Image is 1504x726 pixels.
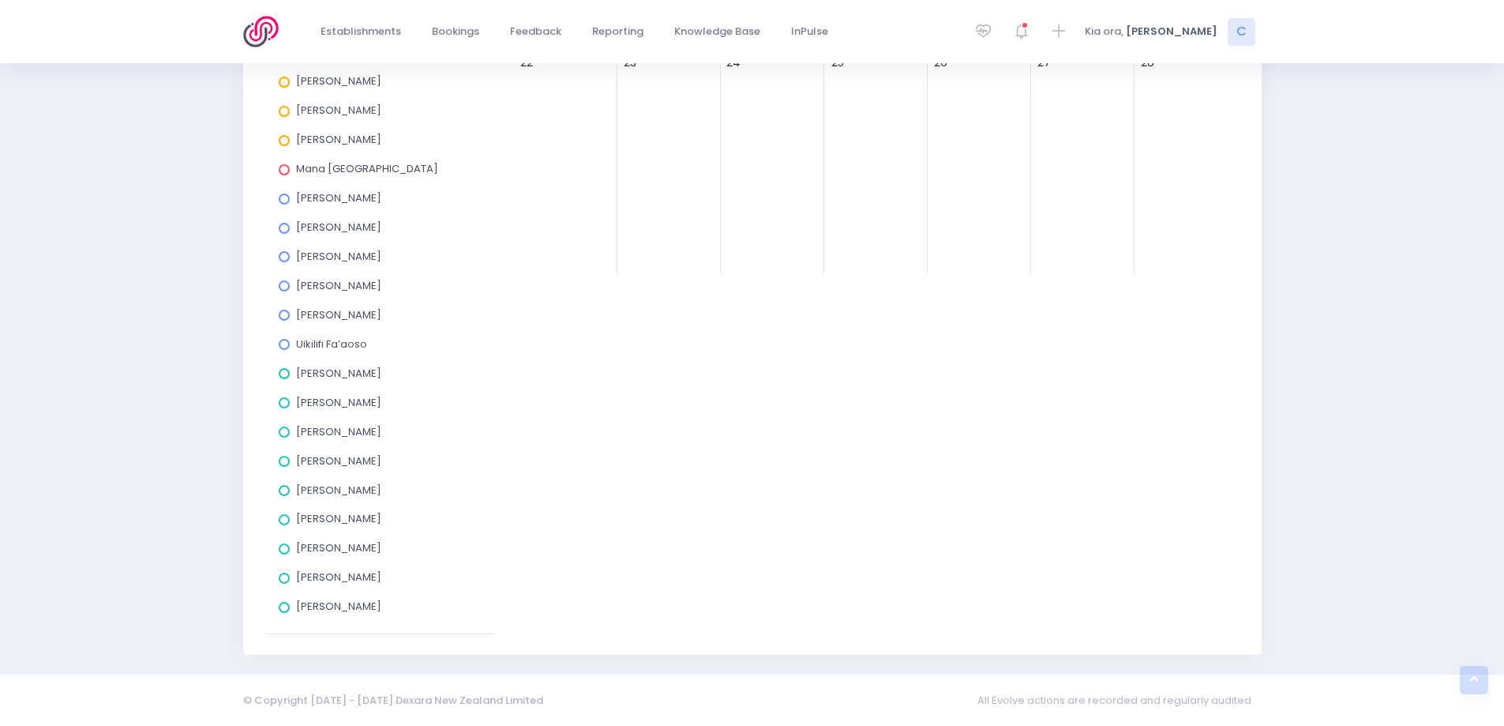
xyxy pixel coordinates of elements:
a: Establishments [308,17,414,47]
span: Bookings [432,24,479,39]
span: [PERSON_NAME] [296,278,381,293]
span: [PERSON_NAME] [296,103,381,118]
img: Logo [243,16,288,47]
span: Mana [GEOGRAPHIC_DATA] [296,161,438,176]
span: [PERSON_NAME] [1126,24,1217,39]
span: All Evolve actions are recorded and regularly audited. [977,685,1262,716]
a: Knowledge Base [662,17,774,47]
span: InPulse [791,24,828,39]
a: InPulse [778,17,842,47]
a: Feedback [497,17,575,47]
span: Knowledge Base [674,24,760,39]
span: [PERSON_NAME] [296,511,381,526]
span: [PERSON_NAME] [296,220,381,235]
span: © Copyright [DATE] - [DATE] Dexara New Zealand Limited [243,693,543,708]
span: [PERSON_NAME] [296,366,381,381]
span: [PERSON_NAME] [296,73,381,88]
span: Feedback [510,24,561,39]
span: [PERSON_NAME] [296,424,381,439]
span: [PERSON_NAME] [296,395,381,410]
span: [PERSON_NAME] [296,599,381,614]
a: Bookings [419,17,493,47]
span: [PERSON_NAME] [296,570,381,585]
span: Establishments [321,24,401,39]
span: [PERSON_NAME] [296,540,381,555]
span: [PERSON_NAME] [296,190,381,205]
span: Reporting [592,24,643,39]
span: Kia ora, [1085,24,1123,39]
span: C [1228,18,1255,46]
a: Reporting [579,17,657,47]
span: [PERSON_NAME] [296,249,381,264]
span: [PERSON_NAME] [296,453,381,468]
span: [PERSON_NAME] [296,483,381,498]
span: [PERSON_NAME] [296,307,381,322]
span: Uikilifi Fa’aoso [296,337,367,352]
span: [PERSON_NAME] [296,132,381,147]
